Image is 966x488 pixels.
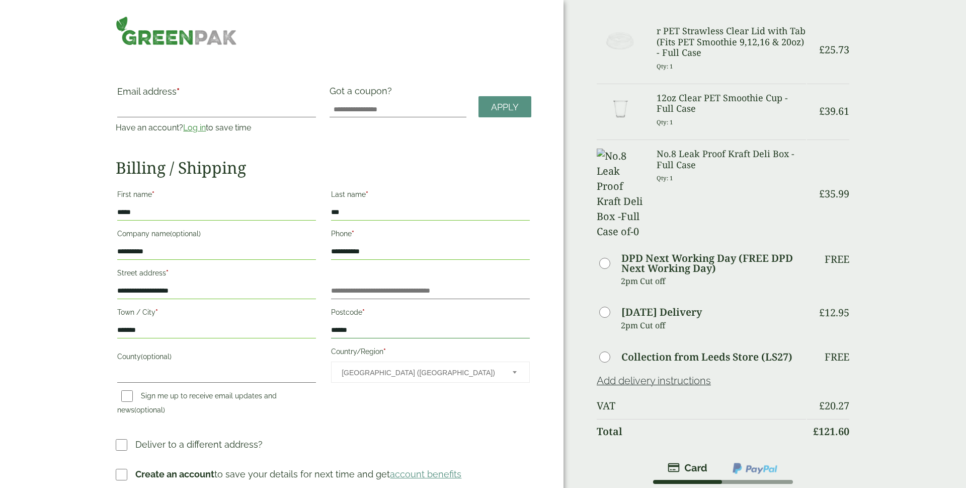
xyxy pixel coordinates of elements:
[116,122,317,134] p: Have an account? to save time
[117,227,316,244] label: Company name
[134,406,165,414] span: (optional)
[166,269,169,277] abbr: required
[621,253,806,273] label: DPD Next Working Day (FREE DPD Next Working Day)
[819,187,825,200] span: £
[621,352,792,362] label: Collection from Leeds Store (LS27)
[342,362,499,383] span: United Kingdom (UK)
[819,399,849,412] bdi: 20.27
[117,392,277,417] label: Sign me up to receive email updates and news
[813,425,849,438] bdi: 121.60
[383,347,386,356] abbr: required
[362,308,365,316] abbr: required
[819,104,849,118] bdi: 39.61
[170,230,201,238] span: (optional)
[657,149,806,170] h3: No.8 Leak Proof Kraft Deli Box - Full Case
[177,86,180,97] abbr: required
[657,62,673,70] small: Qty: 1
[116,158,531,177] h2: Billing / Shipping
[621,307,702,317] label: [DATE] Delivery
[478,96,531,118] a: Apply
[732,462,778,475] img: ppcp-gateway.png
[183,123,206,132] a: Log in
[366,190,368,198] abbr: required
[331,344,530,362] label: Country/Region
[152,190,154,198] abbr: required
[657,118,673,126] small: Qty: 1
[819,187,849,200] bdi: 35.99
[621,318,806,333] p: 2pm Cut off
[819,104,825,118] span: £
[331,305,530,322] label: Postcode
[135,438,263,451] p: Deliver to a different address?
[117,350,316,367] label: County
[668,462,707,474] img: stripe.png
[352,230,354,238] abbr: required
[331,362,530,383] span: Country/Region
[141,353,172,361] span: (optional)
[597,375,711,387] a: Add delivery instructions
[117,187,316,204] label: First name
[819,43,825,56] span: £
[117,87,316,101] label: Email address
[825,253,849,265] p: Free
[819,306,849,319] bdi: 12.95
[819,43,849,56] bdi: 25.73
[330,86,396,101] label: Got a coupon?
[597,419,806,444] th: Total
[491,102,519,113] span: Apply
[135,467,461,481] p: to save your details for next time and get
[819,306,825,319] span: £
[117,305,316,322] label: Town / City
[813,425,819,438] span: £
[597,149,645,239] img: No.8 Leak Proof Kraft Deli Box -Full Case of-0
[331,187,530,204] label: Last name
[121,390,133,402] input: Sign me up to receive email updates and news(optional)
[117,266,316,283] label: Street address
[331,227,530,244] label: Phone
[825,351,849,363] p: Free
[657,93,806,114] h3: 12oz Clear PET Smoothie Cup - Full Case
[390,469,461,479] a: account benefits
[657,174,673,182] small: Qty: 1
[155,308,158,316] abbr: required
[819,399,825,412] span: £
[116,16,236,45] img: GreenPak Supplies
[597,394,806,418] th: VAT
[621,273,806,289] p: 2pm Cut off
[135,469,214,479] strong: Create an account
[657,26,806,58] h3: r PET Strawless Clear Lid with Tab (Fits PET Smoothie 9,12,16 & 20oz) - Full Case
